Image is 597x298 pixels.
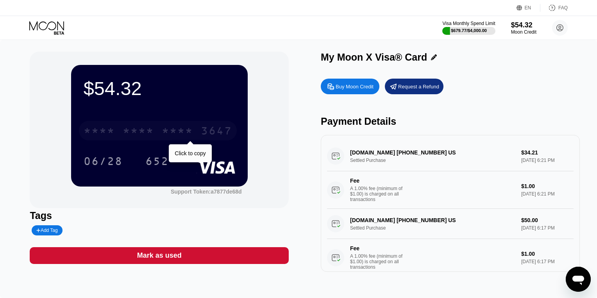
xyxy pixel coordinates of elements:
[171,188,242,195] div: Support Token: a7877de68d
[321,116,580,127] div: Payment Details
[558,5,568,11] div: FAQ
[350,186,409,202] div: A 1.00% fee (minimum of $1.00) is charged on all transactions
[511,21,536,35] div: $54.32Moon Credit
[201,126,232,138] div: 3647
[566,267,591,292] iframe: Button to launch messaging window, conversation in progress
[327,239,574,276] div: FeeA 1.00% fee (minimum of $1.00) is charged on all transactions$1.00[DATE] 6:17 PM
[511,21,536,29] div: $54.32
[521,191,574,197] div: [DATE] 6:21 PM
[350,253,409,270] div: A 1.00% fee (minimum of $1.00) is charged on all transactions
[451,28,487,33] div: $679.77 / $4,000.00
[78,151,129,171] div: 06/28
[398,83,439,90] div: Request a Refund
[442,21,495,35] div: Visa Monthly Spend Limit$679.77/$4,000.00
[84,77,235,99] div: $54.32
[521,183,574,189] div: $1.00
[321,52,427,63] div: My Moon X Visa® Card
[517,4,540,12] div: EN
[350,245,405,251] div: Fee
[327,171,574,209] div: FeeA 1.00% fee (minimum of $1.00) is charged on all transactions$1.00[DATE] 6:21 PM
[511,29,536,35] div: Moon Credit
[171,188,242,195] div: Support Token:a7877de68d
[540,4,568,12] div: FAQ
[521,251,574,257] div: $1.00
[321,79,379,94] div: Buy Moon Credit
[336,83,374,90] div: Buy Moon Credit
[84,156,123,169] div: 06/28
[442,21,495,26] div: Visa Monthly Spend Limit
[145,156,169,169] div: 652
[30,247,289,264] div: Mark as used
[32,225,62,235] div: Add Tag
[137,251,182,260] div: Mark as used
[521,259,574,264] div: [DATE] 6:17 PM
[139,151,175,171] div: 652
[36,228,57,233] div: Add Tag
[175,150,206,156] div: Click to copy
[30,210,289,221] div: Tags
[350,178,405,184] div: Fee
[385,79,443,94] div: Request a Refund
[525,5,531,11] div: EN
